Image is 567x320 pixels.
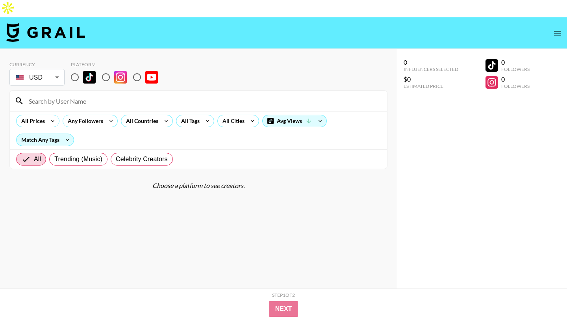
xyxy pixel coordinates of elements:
div: 0 [501,75,530,83]
img: TikTok [83,71,96,84]
iframe: Drift Widget Chat Controller [528,281,558,311]
div: Any Followers [63,115,105,127]
div: Followers [501,66,530,72]
div: All Tags [176,115,201,127]
input: Search by User Name [24,95,382,107]
img: Grail Talent [6,23,85,42]
div: Influencers Selected [404,66,458,72]
div: 0 [501,58,530,66]
span: Trending (Music) [54,154,102,164]
div: All Prices [17,115,46,127]
span: Celebrity Creators [116,154,168,164]
img: Instagram [114,71,127,84]
div: All Countries [121,115,160,127]
img: YouTube [145,71,158,84]
div: Currency [9,61,65,67]
div: Choose a platform to see creators. [9,182,387,190]
div: Avg Views [263,115,326,127]
div: USD [11,71,63,84]
div: Platform [71,61,164,67]
div: All Cities [218,115,246,127]
div: Match Any Tags [17,134,74,146]
button: open drawer [550,25,565,41]
button: Next [269,301,298,317]
div: $0 [404,75,458,83]
span: All [34,154,41,164]
div: 0 [404,58,458,66]
div: Followers [501,83,530,89]
div: Estimated Price [404,83,458,89]
div: Step 1 of 2 [272,292,295,298]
